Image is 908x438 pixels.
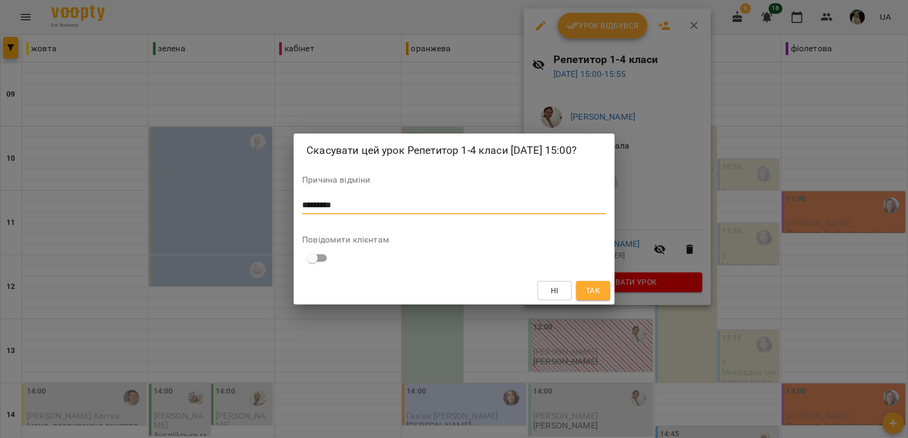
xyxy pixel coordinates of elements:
button: Ні [537,281,572,300]
button: Так [576,281,610,300]
label: Повідомити клієнтам [302,236,606,244]
span: Так [586,284,600,297]
h2: Скасувати цей урок Репетитор 1-4 класи [DATE] 15:00? [306,142,602,159]
span: Ні [551,284,559,297]
label: Причина відміни [302,176,606,184]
